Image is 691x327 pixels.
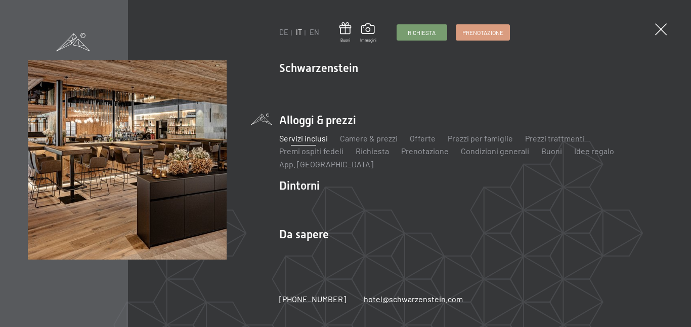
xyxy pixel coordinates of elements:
[401,146,449,156] a: Prenotazione
[279,28,288,37] a: DE
[525,133,585,143] a: Prezzi trattmenti
[461,146,529,156] a: Condizioni generali
[339,38,351,43] span: Buoni
[296,28,302,37] a: IT
[574,146,614,156] a: Idee regalo
[408,28,436,37] span: Richiesta
[360,38,376,43] span: Immagini
[397,25,447,40] a: Richiesta
[456,25,509,40] a: Prenotazione
[339,22,351,43] a: Buoni
[448,133,513,143] a: Prezzi per famiglie
[279,294,346,305] a: [PHONE_NUMBER]
[541,146,562,156] a: Buoni
[356,146,389,156] a: Richiesta
[462,28,503,37] span: Prenotazione
[279,294,346,304] span: [PHONE_NUMBER]
[340,133,398,143] a: Camere & prezzi
[360,23,376,43] a: Immagini
[364,294,463,305] a: hotel@schwarzenstein.com
[279,146,343,156] a: Premi ospiti fedeli
[410,133,436,143] a: Offerte
[310,28,319,37] a: EN
[279,133,328,143] a: Servizi inclusi
[279,159,373,169] a: App. [GEOGRAPHIC_DATA]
